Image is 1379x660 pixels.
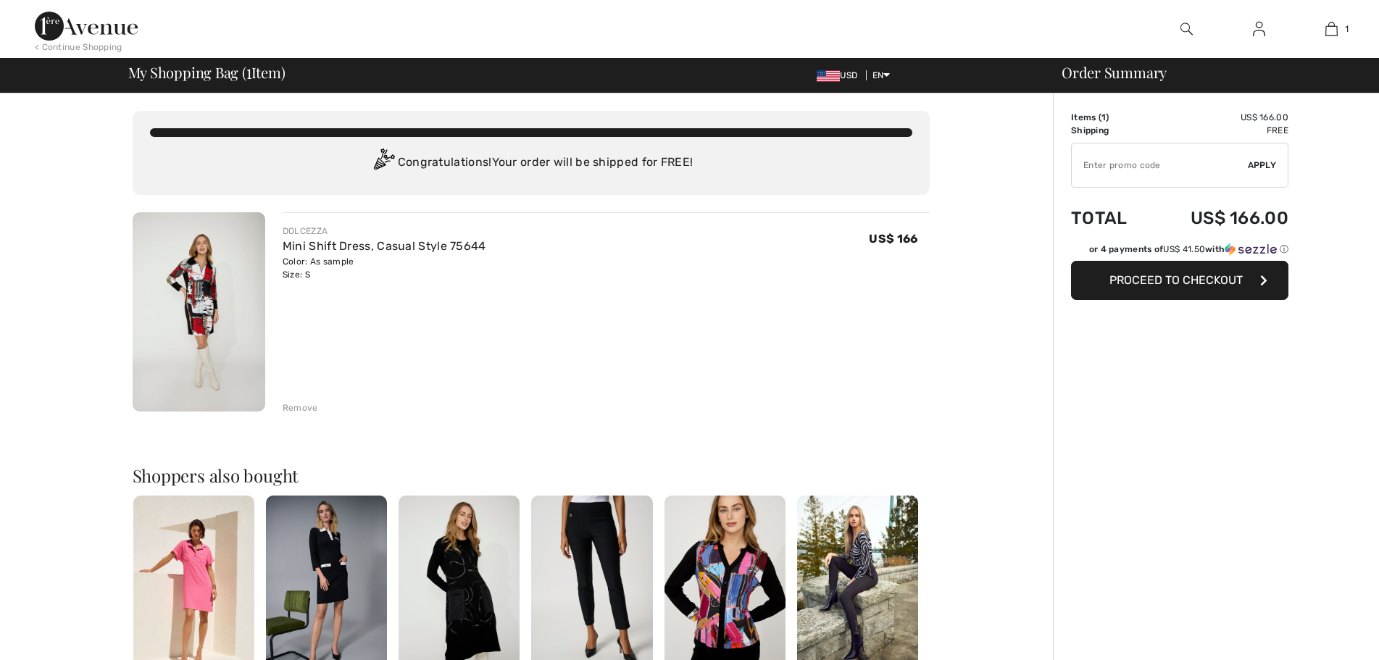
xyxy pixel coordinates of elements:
div: Congratulations! Your order will be shipped for FREE! [150,149,912,177]
td: Free [1150,124,1288,137]
div: DOLCEZZA [283,225,486,238]
span: USD [817,70,863,80]
span: EN [872,70,891,80]
div: Remove [283,401,318,414]
button: Proceed to Checkout [1071,261,1288,300]
img: 1ère Avenue [35,12,138,41]
span: Apply [1248,159,1277,172]
img: search the website [1180,20,1193,38]
img: Sezzle [1225,243,1277,256]
a: Mini Shift Dress, Casual Style 75644 [283,239,486,253]
td: US$ 166.00 [1150,193,1288,243]
div: Color: As sample Size: S [283,255,486,281]
span: 1 [246,62,251,80]
td: Shipping [1071,124,1150,137]
img: My Bag [1325,20,1338,38]
img: US Dollar [817,70,840,82]
a: 1 [1296,20,1367,38]
span: Proceed to Checkout [1109,273,1243,287]
td: US$ 166.00 [1150,111,1288,124]
img: Congratulation2.svg [369,149,398,177]
img: My Info [1253,20,1265,38]
span: 1 [1345,22,1349,35]
div: Order Summary [1044,65,1370,80]
td: Items ( ) [1071,111,1150,124]
a: Sign In [1241,20,1277,38]
span: US$ 166 [869,232,917,246]
h2: Shoppers also bought [133,467,930,484]
img: Mini Shift Dress, Casual Style 75644 [133,212,265,412]
input: Promo code [1072,143,1248,187]
span: My Shopping Bag ( Item) [128,65,286,80]
div: or 4 payments ofUS$ 41.50withSezzle Click to learn more about Sezzle [1071,243,1288,261]
div: < Continue Shopping [35,41,122,54]
td: Total [1071,193,1150,243]
div: or 4 payments of with [1089,243,1288,256]
span: US$ 41.50 [1163,244,1205,254]
span: 1 [1101,112,1106,122]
